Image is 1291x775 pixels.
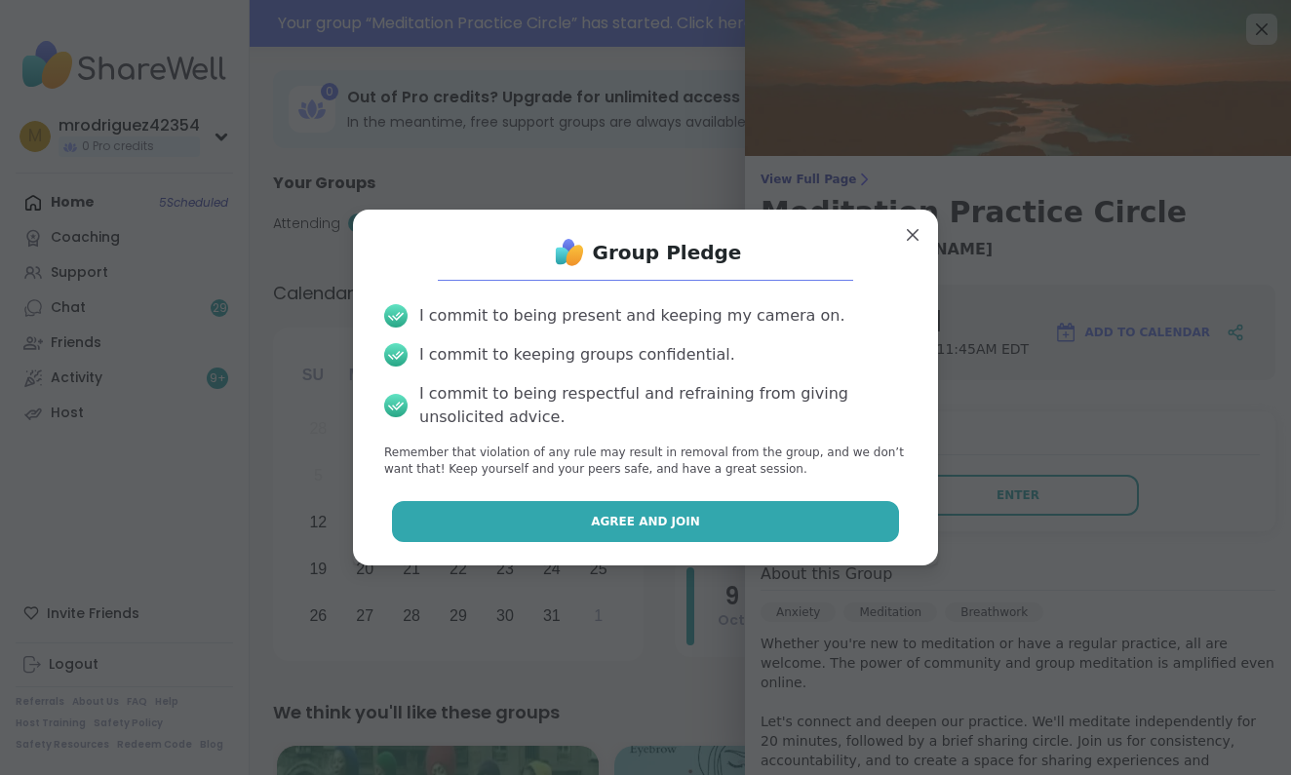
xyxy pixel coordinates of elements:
[384,445,907,478] p: Remember that violation of any rule may result in removal from the group, and we don’t want that!...
[550,233,589,272] img: ShareWell Logo
[419,382,907,429] div: I commit to being respectful and refraining from giving unsolicited advice.
[591,513,700,530] span: Agree and Join
[419,343,735,367] div: I commit to keeping groups confidential.
[593,239,742,266] h1: Group Pledge
[419,304,844,328] div: I commit to being present and keeping my camera on.
[392,501,900,542] button: Agree and Join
